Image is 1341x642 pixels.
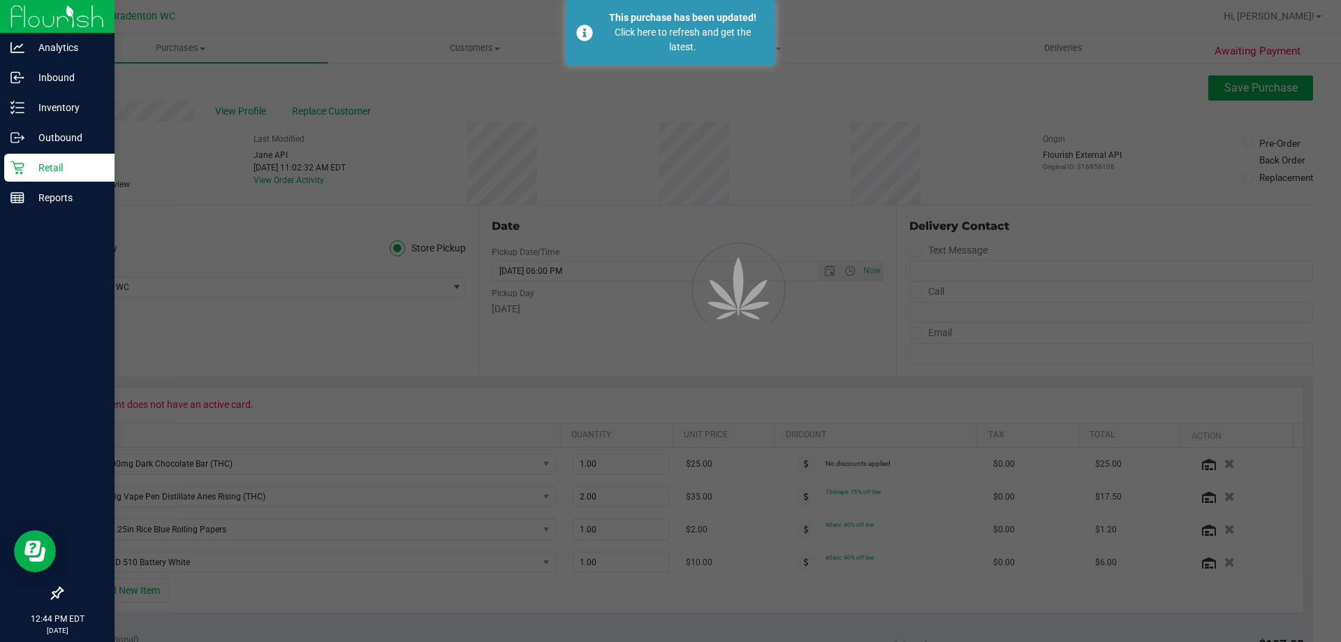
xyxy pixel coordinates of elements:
[10,191,24,205] inline-svg: Reports
[14,530,56,572] iframe: Resource center
[10,71,24,85] inline-svg: Inbound
[24,129,108,146] p: Outbound
[24,39,108,56] p: Analytics
[6,625,108,636] p: [DATE]
[601,25,765,54] div: Click here to refresh and get the latest.
[10,41,24,54] inline-svg: Analytics
[601,10,765,25] div: This purchase has been updated!
[24,99,108,116] p: Inventory
[24,189,108,206] p: Reports
[10,101,24,115] inline-svg: Inventory
[10,131,24,145] inline-svg: Outbound
[24,69,108,86] p: Inbound
[6,613,108,625] p: 12:44 PM EDT
[10,161,24,175] inline-svg: Retail
[24,159,108,176] p: Retail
